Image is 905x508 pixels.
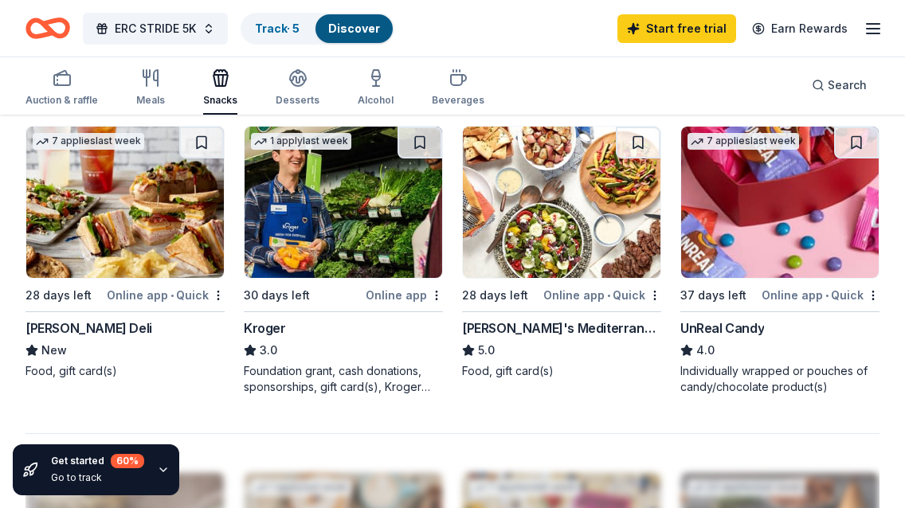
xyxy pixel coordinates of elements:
div: Food, gift card(s) [25,363,225,379]
div: [PERSON_NAME] Deli [25,318,152,338]
button: Desserts [276,62,319,115]
div: Online app [366,285,443,305]
div: Beverages [432,94,484,107]
img: Image for UnReal Candy [681,127,879,278]
span: • [607,289,610,302]
span: New [41,341,67,360]
button: Track· 5Discover [241,13,394,45]
span: 4.0 [696,341,715,360]
div: Desserts [276,94,319,107]
div: 37 days left [680,286,746,305]
div: [PERSON_NAME]'s Mediterranean Cafe [462,318,661,338]
div: 7 applies last week [33,133,144,150]
div: Alcohol [358,94,394,107]
a: Home [25,10,70,47]
button: Auction & raffle [25,62,98,115]
img: Image for Kroger [245,127,442,278]
a: Discover [328,21,380,35]
button: Search [799,69,880,101]
a: Image for Taziki's Mediterranean Cafe28 days leftOnline app•Quick[PERSON_NAME]'s Mediterranean Ca... [462,126,661,379]
div: UnReal Candy [680,318,764,338]
div: 60 % [111,454,144,468]
a: Track· 5 [255,21,300,35]
span: ERC STRIDE 5K [115,19,196,38]
button: ERC STRIDE 5K [83,13,228,45]
img: Image for McAlister's Deli [26,127,224,278]
button: Beverages [432,62,484,115]
div: 30 days left [244,286,310,305]
div: Individually wrapped or pouches of candy/chocolate product(s) [680,363,880,395]
a: Start free trial [617,14,736,43]
span: 3.0 [260,341,277,360]
button: Alcohol [358,62,394,115]
a: Image for Kroger1 applylast week30 days leftOnline appKroger3.0Foundation grant, cash donations, ... [244,126,443,395]
a: Image for McAlister's Deli7 applieslast week28 days leftOnline app•Quick[PERSON_NAME] DeliNewFood... [25,126,225,379]
div: Food, gift card(s) [462,363,661,379]
img: Image for Taziki's Mediterranean Cafe [463,127,660,278]
div: Online app Quick [762,285,880,305]
div: 28 days left [462,286,528,305]
div: Kroger [244,318,286,338]
div: Go to track [51,471,144,484]
span: 5.0 [478,341,495,360]
a: Image for UnReal Candy7 applieslast week37 days leftOnline app•QuickUnReal Candy4.0Individually w... [680,126,880,395]
div: Get started [51,454,144,468]
a: Earn Rewards [742,14,857,43]
div: 28 days left [25,286,92,305]
button: Meals [136,62,165,115]
div: Foundation grant, cash donations, sponsorships, gift card(s), Kroger products [244,363,443,395]
div: 7 applies last week [688,133,799,150]
div: Snacks [203,94,237,107]
div: 1 apply last week [251,133,351,150]
button: Snacks [203,62,237,115]
div: Online app Quick [543,285,661,305]
span: Search [828,76,867,95]
div: Meals [136,94,165,107]
div: Online app Quick [107,285,225,305]
span: • [825,289,829,302]
span: • [170,289,174,302]
div: Auction & raffle [25,94,98,107]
